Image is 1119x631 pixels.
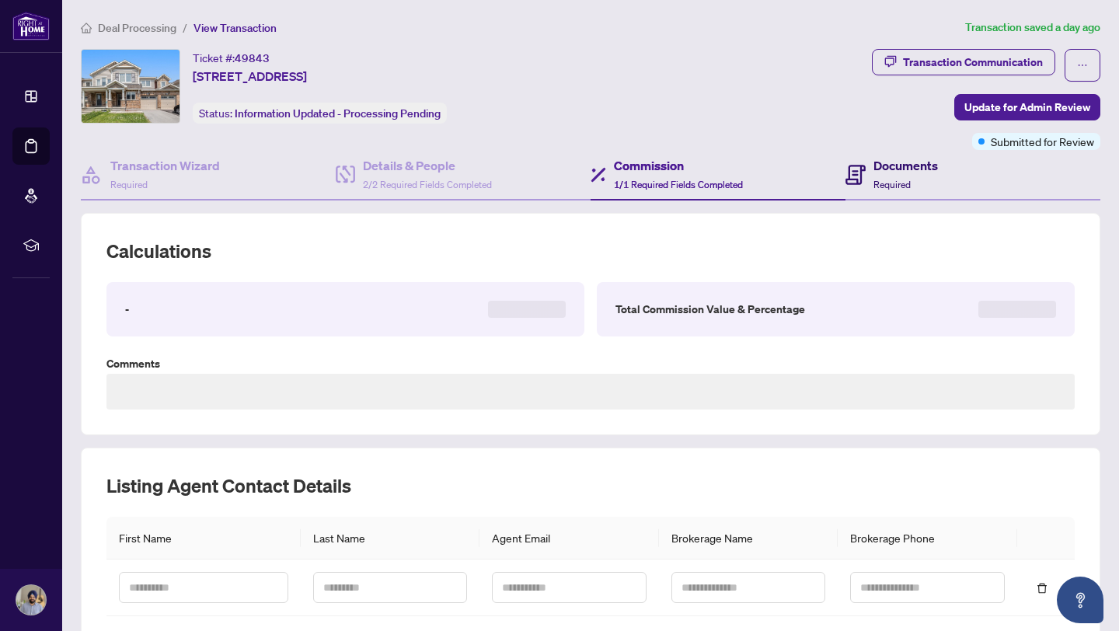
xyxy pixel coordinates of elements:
span: Required [110,179,148,190]
h4: Transaction Wizard [110,156,220,175]
img: Profile Icon [16,585,46,615]
th: First Name [106,517,301,560]
img: logo [12,12,50,40]
span: ellipsis [1077,60,1088,71]
span: Update for Admin Review [964,95,1090,120]
button: Update for Admin Review [954,94,1100,120]
button: Open asap [1057,577,1103,623]
span: Deal Processing [98,21,176,35]
label: Total Commission Value & Percentage [615,301,805,318]
span: 1/1 Required Fields Completed [614,179,743,190]
div: Ticket #: [193,49,270,67]
h2: Listing Agent Contact Details [106,473,1075,498]
img: IMG-X12208885_1.jpg [82,50,180,123]
button: Transaction Communication [872,49,1055,75]
span: Information Updated - Processing Pending [235,106,441,120]
span: Submitted for Review [991,133,1094,150]
span: delete [1037,583,1048,594]
label: Comments [106,355,1075,372]
h4: Commission [614,156,743,175]
span: 49843 [235,51,270,65]
div: Status: [193,103,447,124]
li: / [183,19,187,37]
th: Brokerage Phone [838,517,1016,560]
h4: Documents [873,156,938,175]
span: 2/2 Required Fields Completed [363,179,492,190]
span: Required [873,179,911,190]
span: View Transaction [193,21,277,35]
span: [STREET_ADDRESS] [193,67,307,85]
label: - [125,301,129,318]
article: Transaction saved a day ago [965,19,1100,37]
th: Last Name [301,517,479,560]
span: home [81,23,92,33]
h4: Details & People [363,156,492,175]
th: Agent Email [479,517,658,560]
h2: Calculations [106,239,1075,263]
th: Brokerage Name [659,517,838,560]
div: Transaction Communication [903,50,1043,75]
